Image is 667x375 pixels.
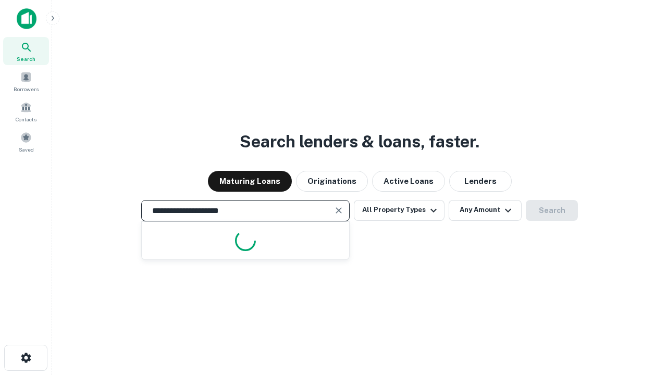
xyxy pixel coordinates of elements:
[449,171,512,192] button: Lenders
[3,67,49,95] a: Borrowers
[14,85,39,93] span: Borrowers
[449,200,522,221] button: Any Amount
[3,97,49,126] a: Contacts
[372,171,445,192] button: Active Loans
[16,115,36,123] span: Contacts
[3,37,49,65] a: Search
[19,145,34,154] span: Saved
[296,171,368,192] button: Originations
[354,200,444,221] button: All Property Types
[17,8,36,29] img: capitalize-icon.png
[331,203,346,218] button: Clear
[615,292,667,342] iframe: Chat Widget
[17,55,35,63] span: Search
[3,128,49,156] a: Saved
[240,129,479,154] h3: Search lenders & loans, faster.
[208,171,292,192] button: Maturing Loans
